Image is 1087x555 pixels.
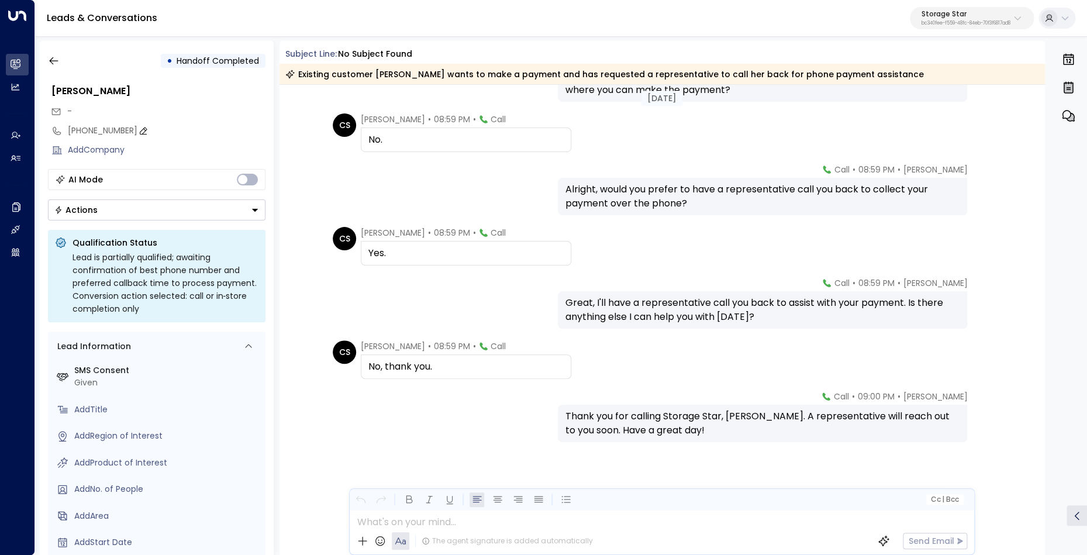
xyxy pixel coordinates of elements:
span: [PERSON_NAME] [361,340,425,352]
span: 08:59 PM [858,277,894,289]
span: • [473,113,476,125]
span: [PERSON_NAME] [903,164,967,175]
img: 120_headshot.jpg [972,391,995,414]
div: AddStart Date [74,536,261,549]
div: The agent signature is added automatically [422,536,592,546]
div: CS [333,227,356,250]
span: - [67,105,72,117]
button: Undo [353,492,368,507]
img: 120_headshot.jpg [972,277,995,301]
div: No subject found [338,48,412,60]
div: Button group with a nested menu [48,199,265,220]
span: • [428,227,431,239]
span: • [852,164,855,175]
span: Call [834,277,849,289]
span: • [428,113,431,125]
span: Call [491,113,506,125]
span: 08:59 PM [434,340,470,352]
span: • [428,340,431,352]
div: CS [333,340,356,364]
div: [DATE] [641,91,682,106]
button: Actions [48,199,265,220]
label: SMS Consent [74,364,261,377]
span: 09:00 PM [857,391,894,402]
img: 120_headshot.jpg [972,164,995,187]
span: Call [833,391,848,402]
p: Storage Star [922,11,1010,18]
span: [PERSON_NAME] [361,113,425,125]
div: Great, I'll have a representative call you back to assist with your payment. Is there anything el... [565,296,960,324]
span: • [897,164,900,175]
div: Actions [54,205,98,215]
div: Yes. [368,246,564,260]
span: • [851,391,854,402]
button: Redo [374,492,388,507]
span: Call [491,340,506,352]
span: • [897,277,900,289]
div: AddCompany [68,144,265,156]
span: | [942,495,944,504]
div: AI Mode [68,174,103,185]
p: Qualification Status [73,237,258,249]
a: Leads & Conversations [47,11,157,25]
span: [PERSON_NAME] [361,227,425,239]
div: AddNo. of People [74,483,261,495]
div: [PHONE_NUMBER] [68,125,265,137]
span: • [852,277,855,289]
span: [PERSON_NAME] [903,391,967,402]
span: • [473,340,476,352]
div: AddRegion of Interest [74,430,261,442]
div: No, thank you. [368,360,564,374]
span: 08:59 PM [434,113,470,125]
span: • [897,391,900,402]
div: [PERSON_NAME] [51,84,265,98]
div: No. [368,133,564,147]
div: CS [333,113,356,137]
span: • [473,227,476,239]
span: 08:59 PM [434,227,470,239]
button: Storage Starbc340fee-f559-48fc-84eb-70f3f6817ad8 [910,7,1034,29]
div: Alright, would you prefer to have a representative call you back to collect your payment over the... [565,182,960,211]
div: Thank you for calling Storage Star, [PERSON_NAME]. A representative will reach out to you soon. H... [565,409,960,437]
div: Lead Information [53,340,131,353]
span: Call [834,164,849,175]
div: AddProduct of Interest [74,457,261,469]
div: Lead is partially qualified; awaiting confirmation of best phone number and preferred callback ti... [73,251,258,315]
span: Subject Line: [285,48,337,60]
span: 08:59 PM [858,164,894,175]
div: Given [74,377,261,389]
div: AddArea [74,510,261,522]
button: Cc|Bcc [926,494,964,505]
p: bc340fee-f559-48fc-84eb-70f3f6817ad8 [922,21,1010,26]
div: • [167,50,172,71]
span: Cc Bcc [931,495,959,504]
span: Call [491,227,506,239]
span: [PERSON_NAME] [903,277,967,289]
div: AddTitle [74,404,261,416]
div: Existing customer [PERSON_NAME] wants to make a payment and has requested a representative to cal... [285,68,924,80]
span: Handoff Completed [177,55,259,67]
